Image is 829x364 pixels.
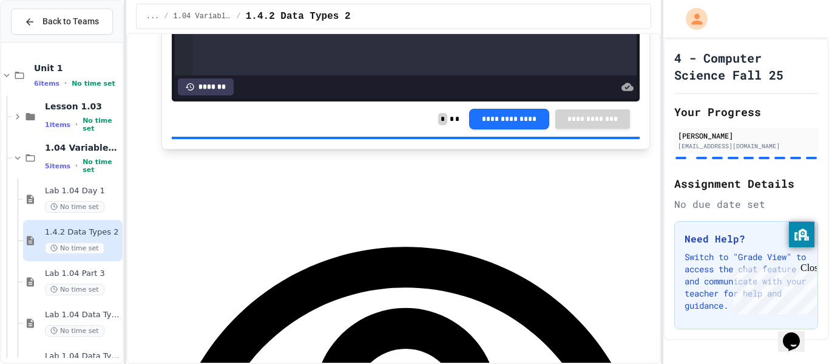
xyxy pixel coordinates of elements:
span: 1.4.2 Data Types 2 [246,9,351,24]
h2: Assignment Details [674,175,818,192]
span: No time set [83,117,120,132]
span: Lab 1.04 Part 3 [45,269,120,279]
p: Switch to "Grade View" to access the chat feature and communicate with your teacher for help and ... [685,251,808,312]
iframe: chat widget [778,315,817,352]
span: ... [146,12,160,21]
div: My Account [673,5,711,33]
span: No time set [45,242,104,254]
span: / [164,12,168,21]
div: Chat with us now!Close [5,5,84,77]
span: Unit 1 [34,63,120,74]
span: 1 items [45,121,70,129]
span: Lab 1.04 Data Types Part 5 [45,351,120,362]
span: 1.04 Variables and User Input [174,12,232,21]
span: No time set [45,325,104,337]
span: No time set [45,201,104,213]
h3: Need Help? [685,232,808,246]
span: • [75,161,78,171]
h2: Your Progress [674,103,818,120]
span: • [75,120,78,129]
span: 1.04 Variables and User Input [45,142,120,153]
div: [EMAIL_ADDRESS][DOMAIN_NAME] [678,142,814,151]
span: No time set [72,80,115,88]
span: 5 items [45,162,70,170]
span: / [237,12,241,21]
span: 6 items [34,80,59,88]
span: Lab 1.04 Data Types Part 4 [45,310,120,320]
span: Lab 1.04 Day 1 [45,186,120,196]
span: No time set [83,158,120,174]
div: [PERSON_NAME] [678,130,814,141]
span: 1.4.2 Data Types 2 [45,227,120,238]
button: Back to Teams [11,9,113,35]
button: privacy banner [789,222,814,247]
span: • [64,78,67,88]
iframe: chat widget [728,263,817,314]
span: Back to Teams [42,15,99,28]
span: Lesson 1.03 [45,101,120,112]
h1: 4 - Computer Science Fall 25 [674,49,818,83]
div: No due date set [674,197,818,211]
span: No time set [45,284,104,295]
